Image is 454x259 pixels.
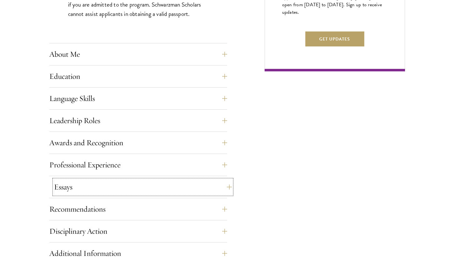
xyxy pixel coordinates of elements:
button: Leadership Roles [49,113,227,128]
button: About Me [49,47,227,62]
button: Education [49,69,227,84]
button: Get Updates [305,31,364,46]
button: Language Skills [49,91,227,106]
button: Professional Experience [49,157,227,172]
button: Awards and Recognition [49,135,227,150]
button: Essays [54,180,232,194]
button: Disciplinary Action [49,224,227,239]
button: Recommendations [49,202,227,217]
